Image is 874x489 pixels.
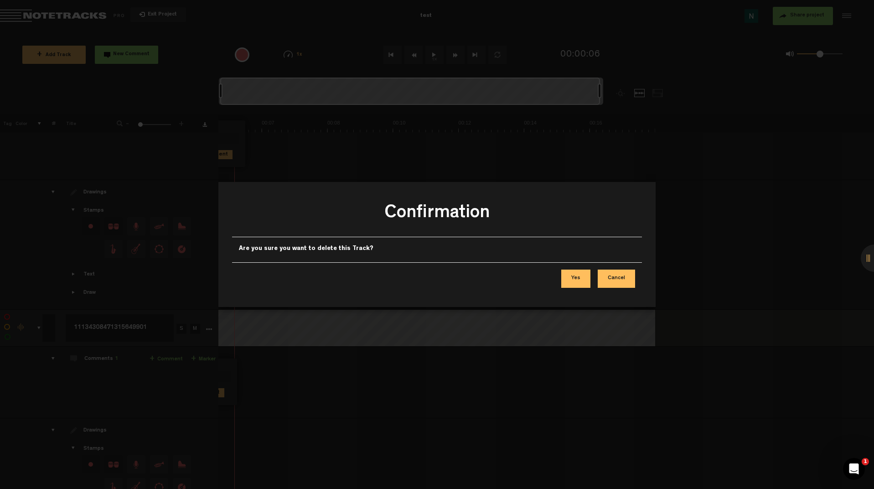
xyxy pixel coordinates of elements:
[239,201,635,230] h3: Confirmation
[561,270,590,288] button: Yes
[862,458,869,465] span: 1
[598,270,635,288] button: Cancel
[239,244,373,253] label: Are you sure you want to delete this Track?
[843,458,865,480] iframe: Intercom live chat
